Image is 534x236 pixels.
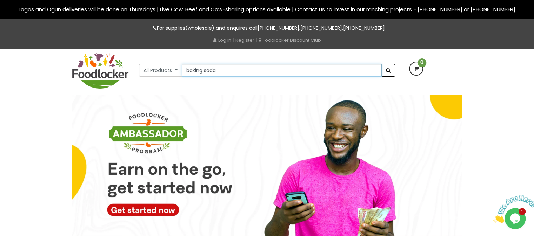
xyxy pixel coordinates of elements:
span: | [233,36,234,43]
button: All Products [139,64,182,77]
a: [PHONE_NUMBER] [300,25,342,32]
a: [PHONE_NUMBER] [343,25,385,32]
p: For supplies(wholesale) and enquires call , , [72,24,462,32]
img: FoodLocker [72,53,128,89]
span: | [256,36,257,43]
img: Chat attention grabber [3,3,46,30]
iframe: chat widget [490,192,534,225]
a: [PHONE_NUMBER] [258,25,299,32]
a: Foodlocker Discount Club [259,37,321,43]
span: Lagos and Ogun deliveries will be done on Thursdays | Live Cow, Beef and Cow-sharing options avai... [19,6,515,13]
a: Register [235,37,254,43]
input: Search our variety of products [182,64,382,77]
span: 0 [418,58,426,67]
a: Log in [213,37,231,43]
